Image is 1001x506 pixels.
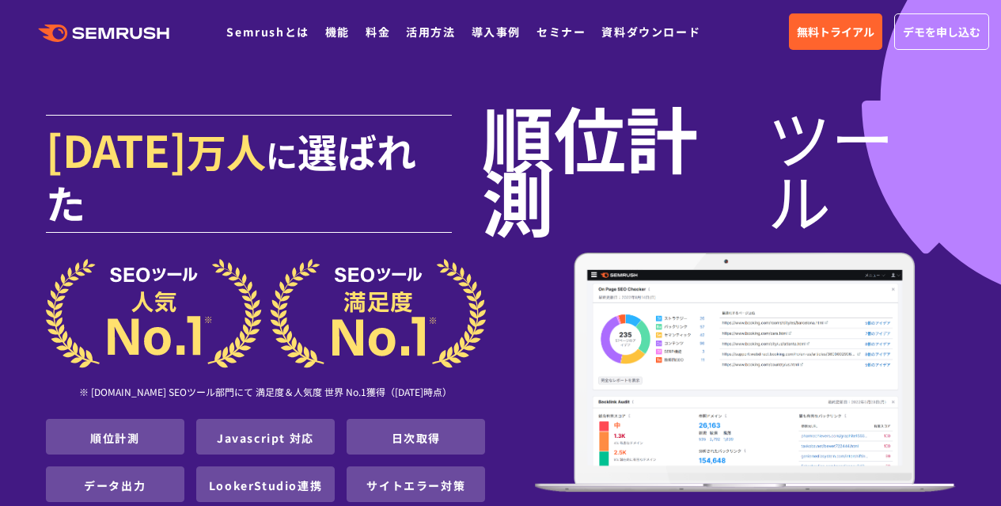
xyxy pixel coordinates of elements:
span: 順位計測 [482,105,768,231]
a: LookerStudio連携 [209,477,322,493]
a: Javascript 対応 [217,430,314,446]
span: 万人 [187,122,266,179]
a: 活用方法 [406,24,455,40]
div: ※ [DOMAIN_NAME] SEOツール部門にて 満足度＆人気度 世界 No.1獲得（[DATE]時点） [46,368,486,419]
span: [DATE] [46,117,187,181]
a: 無料トライアル [789,13,882,50]
span: デモを申し込む [903,23,980,40]
span: 選ばれた [46,122,416,230]
a: 順位計測 [90,430,139,446]
span: ツール [768,105,956,231]
a: データ出力 [84,477,146,493]
a: Semrushとは [226,24,309,40]
a: 資料ダウンロード [601,24,700,40]
a: 料金 [366,24,390,40]
a: デモを申し込む [894,13,989,50]
a: 日次取得 [392,430,441,446]
a: 機能 [325,24,350,40]
a: セミナー [537,24,586,40]
span: に [266,131,298,177]
a: サイトエラー対策 [366,477,465,493]
span: 無料トライアル [797,23,874,40]
a: 導入事例 [472,24,521,40]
